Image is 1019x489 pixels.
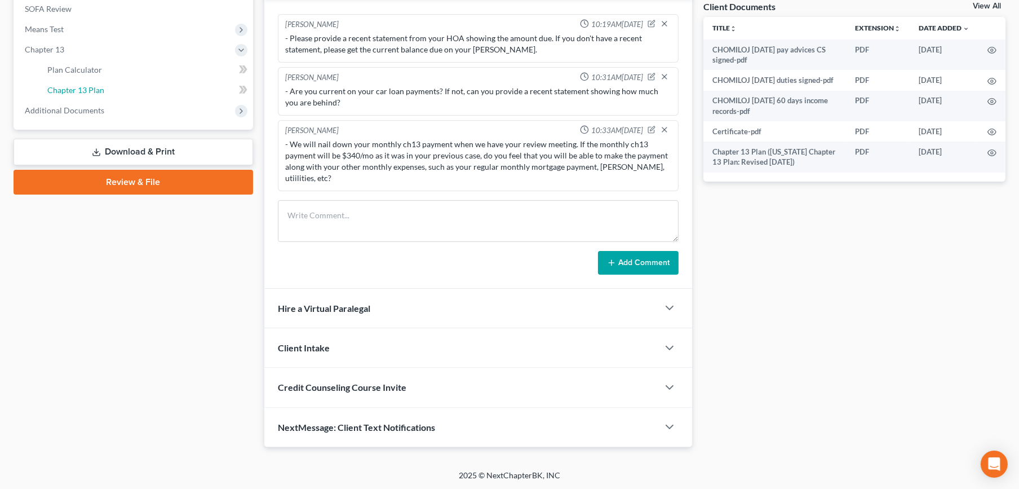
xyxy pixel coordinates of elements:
span: Hire a Virtual Paralegal [278,303,370,314]
a: Review & File [14,170,253,195]
button: Add Comment [598,251,679,275]
td: CHOMILOJ [DATE] pay advices CS signed-pdf [703,39,846,71]
td: CHOMILOJ [DATE] duties signed-pdf [703,70,846,90]
td: PDF [846,91,910,122]
a: Download & Print [14,139,253,165]
div: [PERSON_NAME] [285,19,339,30]
td: [DATE] [910,142,978,173]
td: Chapter 13 Plan ([US_STATE] Chapter 13 Plan: Revised [DATE]) [703,142,846,173]
a: Titleunfold_more [712,24,737,32]
div: - We will nail down your monthly ch13 payment when we have your review meeting. If the monthly ch... [285,139,671,184]
a: Extensionunfold_more [855,24,901,32]
div: [PERSON_NAME] [285,125,339,136]
span: Additional Documents [25,105,104,115]
span: Plan Calculator [47,65,102,74]
span: 10:19AM[DATE] [591,19,643,30]
td: [DATE] [910,91,978,122]
div: - Are you current on your car loan payments? If not, can you provide a recent statement showing h... [285,86,671,108]
td: PDF [846,142,910,173]
td: PDF [846,121,910,142]
span: Chapter 13 Plan [47,85,104,95]
i: unfold_more [730,25,737,32]
span: Chapter 13 [25,45,64,54]
span: SOFA Review [25,4,72,14]
td: PDF [846,70,910,90]
a: View All [973,2,1001,10]
i: expand_more [963,25,969,32]
div: Client Documents [703,1,776,12]
span: Client Intake [278,342,330,353]
td: [DATE] [910,39,978,71]
span: 10:31AM[DATE] [591,72,643,83]
a: Plan Calculator [38,60,253,80]
div: Open Intercom Messenger [981,451,1008,478]
span: NextMessage: Client Text Notifications [278,422,435,433]
span: 10:33AM[DATE] [591,125,643,136]
i: unfold_more [894,25,901,32]
a: Date Added expand_more [919,24,969,32]
td: PDF [846,39,910,71]
td: Certificate-pdf [703,121,846,142]
span: Means Test [25,24,64,34]
td: CHOMILOJ [DATE] 60 days income records-pdf [703,91,846,122]
span: Credit Counseling Course Invite [278,382,406,393]
div: - Please provide a recent statement from your HOA showing the amount due. If you don't have a rec... [285,33,671,55]
td: [DATE] [910,70,978,90]
div: [PERSON_NAME] [285,72,339,83]
a: Chapter 13 Plan [38,80,253,100]
td: [DATE] [910,121,978,142]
